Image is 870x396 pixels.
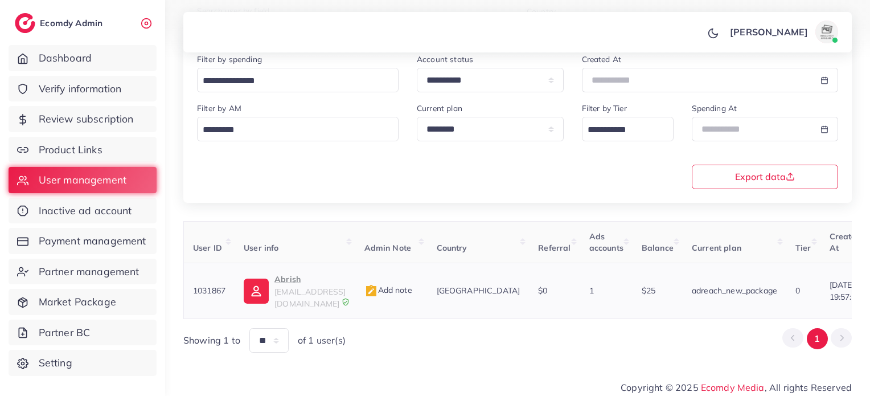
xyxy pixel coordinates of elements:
span: Showing 1 to [183,334,240,347]
img: 9CAL8B2pu8EFxCJHYAAAAldEVYdGRhdGU6Y3JlYXRlADIwMjItMTItMDlUMDQ6NTg6MzkrMDA6MDBXSlgLAAAAJXRFWHRkYXR... [342,298,350,306]
a: Partner BC [9,320,157,346]
span: Export data [735,172,795,181]
span: of 1 user(s) [298,334,346,347]
input: Search for option [199,121,384,139]
div: Search for option [197,68,399,92]
span: $0 [538,285,547,296]
label: Created At [582,54,622,65]
label: Current plan [417,103,462,114]
span: Copyright © 2025 [621,381,852,394]
h2: Ecomdy Admin [40,18,105,28]
span: Inactive ad account [39,203,132,218]
span: Referral [538,243,571,253]
div: Search for option [582,117,674,141]
span: adreach_new_package [692,285,777,296]
label: Account status [417,54,473,65]
a: Dashboard [9,45,157,71]
img: admin_note.cdd0b510.svg [364,284,378,298]
span: User management [39,173,126,187]
p: Abrish [274,272,346,286]
span: Tier [795,243,811,253]
span: Add note [364,285,412,295]
ul: Pagination [782,328,852,349]
p: [PERSON_NAME] [730,25,808,39]
span: Verify information [39,81,122,96]
label: Spending At [692,103,737,114]
span: Market Package [39,295,116,309]
span: Product Links [39,142,102,157]
input: Search for option [199,72,384,90]
span: [EMAIL_ADDRESS][DOMAIN_NAME] [274,287,346,308]
img: avatar [815,21,838,43]
label: Filter by spending [197,54,262,65]
span: Partner management [39,264,139,279]
span: , All rights Reserved [765,381,852,394]
span: Current plan [692,243,741,253]
input: Search for option [584,121,659,139]
span: $25 [642,285,655,296]
label: Filter by Tier [582,103,627,114]
a: Inactive ad account [9,198,157,224]
span: Partner BC [39,325,91,340]
a: [PERSON_NAME]avatar [724,21,843,43]
span: Setting [39,356,72,370]
a: Verify information [9,76,157,102]
span: User info [244,243,278,253]
span: [DATE] 19:57:16 [830,279,861,303]
div: Search for option [197,117,399,141]
a: Ecomdy Media [701,382,765,393]
span: Dashboard [39,51,92,66]
a: Partner management [9,259,157,285]
label: Filter by AM [197,103,241,114]
span: 0 [795,285,800,296]
a: logoEcomdy Admin [15,13,105,33]
span: User ID [193,243,222,253]
span: Create At [830,231,856,253]
a: User management [9,167,157,193]
a: Abrish[EMAIL_ADDRESS][DOMAIN_NAME] [244,272,346,309]
span: Review subscription [39,112,134,126]
span: Admin Note [364,243,412,253]
span: [GEOGRAPHIC_DATA] [437,285,520,296]
button: Go to page 1 [807,328,828,349]
span: Ads accounts [589,231,623,253]
span: 1 [589,285,594,296]
a: Product Links [9,137,157,163]
img: ic-user-info.36bf1079.svg [244,279,269,304]
a: Market Package [9,289,157,315]
img: logo [15,13,35,33]
span: Country [437,243,467,253]
a: Setting [9,350,157,376]
span: Balance [642,243,674,253]
a: Review subscription [9,106,157,132]
span: Payment management [39,234,146,248]
span: 1031867 [193,285,225,296]
a: Payment management [9,228,157,254]
button: Export data [692,165,839,189]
